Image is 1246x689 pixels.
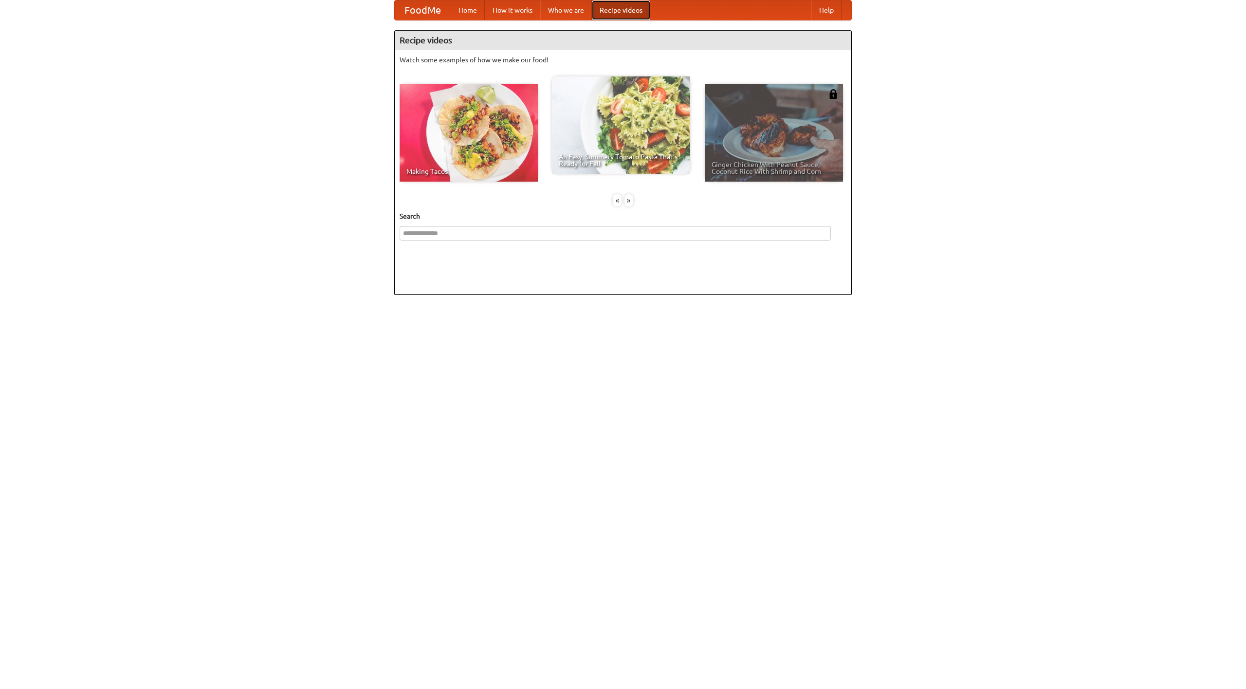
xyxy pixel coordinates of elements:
span: An Easy, Summery Tomato Pasta That's Ready for Fall [559,153,683,167]
a: Home [451,0,485,20]
p: Watch some examples of how we make our food! [400,55,846,65]
a: Help [811,0,842,20]
h5: Search [400,211,846,221]
a: Who we are [540,0,592,20]
a: Recipe videos [592,0,650,20]
div: « [613,194,622,206]
div: » [624,194,633,206]
a: FoodMe [395,0,451,20]
img: 483408.png [828,89,838,99]
a: An Easy, Summery Tomato Pasta That's Ready for Fall [552,76,690,174]
a: Making Tacos [400,84,538,182]
h4: Recipe videos [395,31,851,50]
span: Making Tacos [406,168,531,175]
a: How it works [485,0,540,20]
